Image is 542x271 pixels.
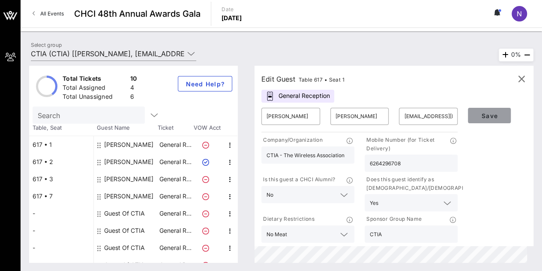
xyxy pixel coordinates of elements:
div: 617 • 1 [29,136,93,153]
p: Company/Organization [261,136,323,145]
span: Need Help? [185,80,225,88]
div: 0% [499,49,533,61]
div: N [512,6,527,21]
div: - [29,239,93,256]
p: Does this guest identify as [DEMOGRAPHIC_DATA]/[DEMOGRAPHIC_DATA]? [365,175,492,192]
a: All Events [27,7,69,21]
button: Save [468,108,511,123]
div: Guest Of CTIA [104,222,145,239]
p: Mobile Number (for Ticket Delivery) [365,136,450,153]
div: 4 [130,83,137,94]
div: 617 • 2 [29,153,93,171]
p: [DATE] [222,14,242,22]
span: Guest Name [93,124,158,132]
label: Select group [31,42,62,48]
span: Ticket [158,124,192,132]
div: General Reception [261,90,334,103]
p: General R… [158,153,192,171]
div: Chloe Rodriguez [104,136,153,153]
span: N [517,9,522,18]
div: Sophia Lizcano Allred [104,188,153,205]
p: General R… [158,171,192,188]
div: No Meat [267,231,287,238]
p: General R… [158,222,192,239]
span: Table 617 • Seat 1 [299,76,344,83]
div: Faith Rynda [104,171,153,188]
span: All Events [40,10,64,17]
div: - [29,205,93,222]
div: No [261,186,354,203]
p: Sponsor Group Name [365,215,422,224]
div: 10 [130,74,137,85]
span: Table, Seat [29,124,93,132]
p: General R… [158,136,192,153]
div: - [29,222,93,239]
div: Guest Of CTIA [104,239,145,256]
p: General R… [158,239,192,256]
div: 6 [130,92,137,103]
p: General R… [158,188,192,205]
div: No [267,192,273,198]
input: Last Name* [335,110,384,123]
input: Email* [404,110,452,123]
p: General R… [158,205,192,222]
p: Is this guest a CHCI Alumni? [261,175,335,184]
div: Yes [365,194,458,211]
button: Need Help? [178,76,232,91]
div: Total Unassigned [63,92,127,103]
span: Save [475,112,504,119]
div: Yes [370,200,378,206]
div: Guest Of CTIA [104,205,145,222]
p: Dietary Restrictions [261,215,314,224]
div: 617 • 3 [29,171,93,188]
span: CHCI 48th Annual Awards Gala [74,7,201,20]
div: Edit Guest [261,73,344,85]
p: Date [222,5,242,14]
input: First Name* [267,110,315,123]
div: 617 • 7 [29,188,93,205]
div: Total Assigned [63,83,127,94]
div: Total Tickets [63,74,127,85]
div: Norberto Salinas [104,153,153,171]
span: VOW Acct [192,124,222,132]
